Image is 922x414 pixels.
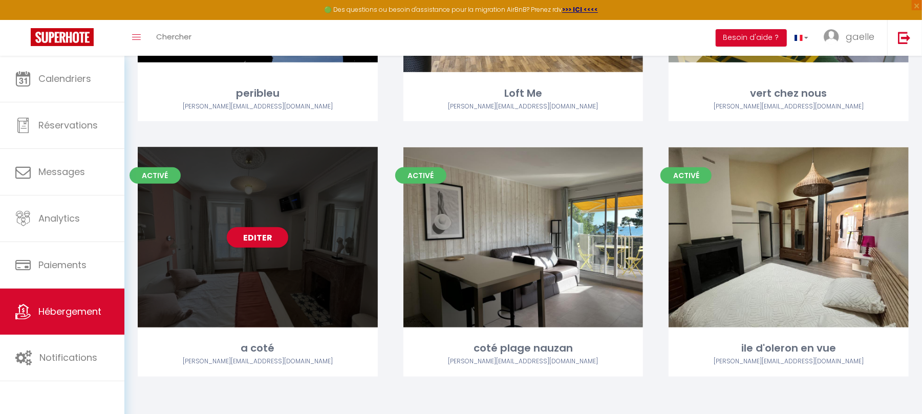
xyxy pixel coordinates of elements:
div: vert chez nous [669,85,909,101]
span: Réservations [38,119,98,132]
span: Paiements [38,258,87,271]
div: coté plage nauzan [403,340,644,356]
div: Airbnb [403,357,644,366]
span: Activé [395,167,446,184]
span: Hébergement [38,305,101,318]
span: Analytics [38,212,80,225]
a: ... gaelle [816,20,887,56]
span: Calendriers [38,72,91,85]
span: gaelle [846,30,874,43]
span: Chercher [156,31,191,42]
span: Activé [660,167,712,184]
div: Airbnb [138,357,378,366]
div: peribleu [138,85,378,101]
div: Airbnb [669,102,909,112]
span: Messages [38,165,85,178]
div: a coté [138,340,378,356]
img: logout [898,31,911,44]
div: Airbnb [669,357,909,366]
div: ile d'oleron en vue [669,340,909,356]
button: Besoin d'aide ? [716,29,787,47]
img: Super Booking [31,28,94,46]
div: Airbnb [403,102,644,112]
span: Activé [130,167,181,184]
img: ... [824,29,839,45]
a: Editer [227,227,288,248]
div: Airbnb [138,102,378,112]
div: Loft Me [403,85,644,101]
a: Chercher [148,20,199,56]
a: >>> ICI <<<< [562,5,598,14]
span: Notifications [39,351,97,364]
